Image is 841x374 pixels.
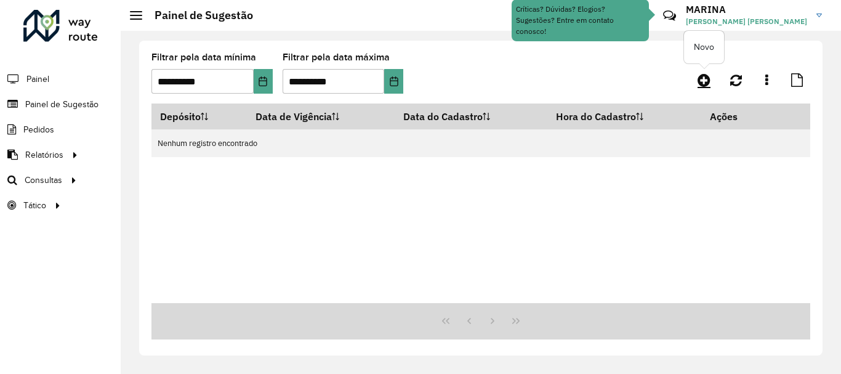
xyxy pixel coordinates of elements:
label: Filtrar pela data máxima [283,50,390,65]
button: Choose Date [254,69,273,94]
h2: Painel de Sugestão [142,9,253,22]
span: Relatórios [25,148,63,161]
th: Data do Cadastro [395,104,548,129]
span: Painel [26,73,49,86]
th: Data de Vigência [247,104,395,129]
span: Consultas [25,174,62,187]
div: Novo [684,31,724,63]
th: Ações [701,104,775,129]
span: Painel de Sugestão [25,98,99,111]
a: Contato Rápido [656,2,683,29]
th: Depósito [151,104,247,129]
label: Filtrar pela data mínima [151,50,256,65]
button: Choose Date [384,69,403,94]
span: Tático [23,199,46,212]
span: Pedidos [23,123,54,136]
h3: MARINA [686,4,807,15]
td: Nenhum registro encontrado [151,129,810,157]
span: [PERSON_NAME] [PERSON_NAME] [686,16,807,27]
th: Hora do Cadastro [548,104,701,129]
